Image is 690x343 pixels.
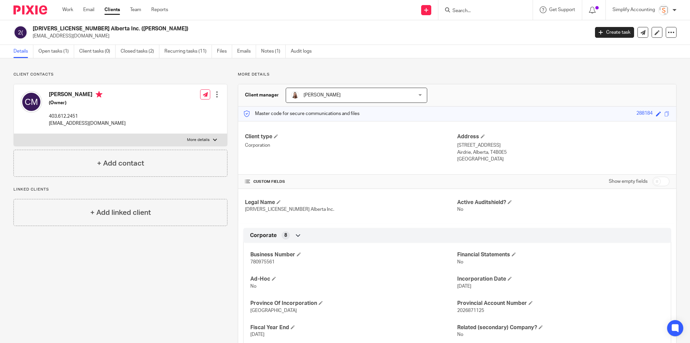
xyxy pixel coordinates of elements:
p: [GEOGRAPHIC_DATA] [457,156,669,163]
p: Client contacts [13,72,227,77]
a: Email [83,6,94,13]
span: [DATE] [250,332,264,337]
h2: [DRIVERS_LICENSE_NUMBER] Alberta Inc. ([PERSON_NAME]) [33,25,474,32]
h4: [PERSON_NAME] [49,91,126,99]
p: Corporation [245,142,457,149]
h3: Client manager [245,92,279,98]
p: Airdrie, Alberta, T4B0E5 [457,149,669,156]
p: More details [238,72,677,77]
span: 8 [284,232,287,239]
a: Closed tasks (2) [121,45,159,58]
p: [EMAIL_ADDRESS][DOMAIN_NAME] [49,120,126,127]
span: 2026871125 [457,308,484,313]
a: Notes (1) [261,45,286,58]
span: [GEOGRAPHIC_DATA] [250,308,297,313]
p: Simplify Accounting [613,6,655,13]
img: svg%3E [13,25,28,39]
span: [DATE] [457,284,471,289]
a: Emails [237,45,256,58]
span: 780975561 [250,260,275,264]
p: Master code for secure communications and files [243,110,359,117]
img: Larissa-headshot-cropped.jpg [291,91,299,99]
span: Get Support [549,7,575,12]
span: No [457,332,463,337]
span: No [457,260,463,264]
a: Work [62,6,73,13]
a: Clients [104,6,120,13]
h4: Province Of Incorporation [250,300,457,307]
a: Audit logs [291,45,317,58]
h4: Active Auditshield? [457,199,669,206]
a: Details [13,45,33,58]
h5: (Owner) [49,99,126,106]
p: More details [187,137,210,143]
span: Corporate [250,232,277,239]
h4: Financial Statements [457,251,664,258]
h4: Legal Name [245,199,457,206]
span: [DRIVERS_LICENSE_NUMBER] Alberta Inc. [245,207,334,212]
h4: CUSTOM FIELDS [245,179,457,184]
a: Files [217,45,232,58]
p: [STREET_ADDRESS] [457,142,669,149]
a: Recurring tasks (11) [164,45,212,58]
h4: Fiscal Year End [250,324,457,331]
a: Create task [595,27,634,38]
span: No [457,207,463,212]
h4: + Add linked client [90,207,151,218]
h4: + Add contact [97,158,144,169]
a: Reports [151,6,168,13]
h4: Address [457,133,669,140]
img: Pixie [13,5,47,15]
h4: Ad-Hoc [250,276,457,283]
div: 288184 [636,110,653,118]
img: Screenshot%202023-11-29%20141159.png [658,5,669,16]
span: [PERSON_NAME] [304,93,341,97]
h4: Business Number [250,251,457,258]
a: Client tasks (0) [79,45,116,58]
i: Primary [96,91,102,98]
h4: Provincial Account Number [457,300,664,307]
span: No [250,284,256,289]
h4: Incorporation Date [457,276,664,283]
a: Team [130,6,141,13]
a: Open tasks (1) [38,45,74,58]
img: svg%3E [21,91,42,113]
h4: Related (secondary) Company? [457,324,664,331]
h4: Client type [245,133,457,140]
label: Show empty fields [609,178,648,185]
p: [EMAIL_ADDRESS][DOMAIN_NAME] [33,33,585,39]
p: 403.612.2451 [49,113,126,120]
input: Search [452,8,512,14]
p: Linked clients [13,187,227,192]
